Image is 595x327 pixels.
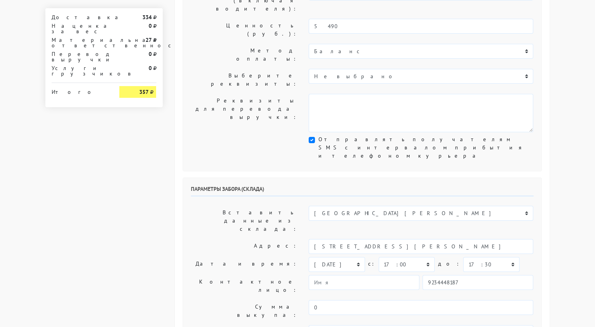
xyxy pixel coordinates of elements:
[46,23,114,34] div: Наценка за вес
[185,44,303,66] label: Метод оплаты:
[318,135,533,160] label: Отправлять получателям SMS с интервалом прибытия и телефоном курьера
[368,257,376,271] label: c:
[46,37,114,48] div: Материальная ответственность
[148,22,151,29] strong: 0
[185,69,303,91] label: Выберите реквизиты:
[185,275,303,297] label: Контактное лицо:
[185,206,303,236] label: Вставить данные из склада:
[46,65,114,76] div: Услуги грузчиков
[185,19,303,41] label: Ценность (руб.):
[438,257,460,271] label: до:
[145,36,151,43] strong: 27
[309,275,419,290] input: Имя
[185,257,303,272] label: Дата и время:
[142,14,151,21] strong: 334
[139,88,148,95] strong: 357
[46,14,114,20] div: Доставка
[185,239,303,254] label: Адрес:
[185,94,303,132] label: Реквизиты для перевода выручки:
[422,275,533,290] input: Телефон
[148,65,151,72] strong: 0
[185,300,303,322] label: Сумма выкупа:
[46,51,114,62] div: Перевод выручки
[148,50,151,57] strong: 0
[52,86,108,95] div: Итого
[191,186,534,196] h6: Параметры забора (склада)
